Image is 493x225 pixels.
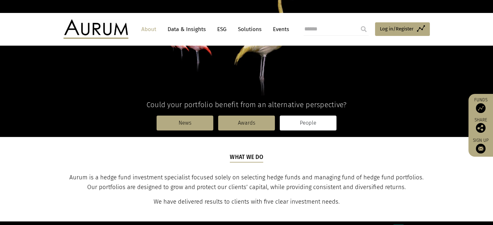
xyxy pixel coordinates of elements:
[476,123,486,133] img: Share this post
[375,22,430,36] a: Log in/Register
[472,97,490,113] a: Funds
[472,138,490,153] a: Sign up
[164,23,209,35] a: Data & Insights
[218,116,275,130] a: Awards
[270,23,289,35] a: Events
[64,19,128,39] img: Aurum
[476,103,486,113] img: Access Funds
[380,25,414,33] span: Log in/Register
[69,174,424,191] span: Aurum is a hedge fund investment specialist focused solely on selecting hedge funds and managing ...
[214,23,230,35] a: ESG
[476,144,486,153] img: Sign up to our newsletter
[138,23,159,35] a: About
[230,153,263,162] h5: What we do
[357,23,370,36] input: Submit
[472,118,490,133] div: Share
[64,100,430,109] h4: Could your portfolio benefit from an alternative perspective?
[280,116,336,130] a: People
[235,23,265,35] a: Solutions
[154,198,340,205] span: We have delivered results to clients with five clear investment needs.
[157,116,213,130] a: News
